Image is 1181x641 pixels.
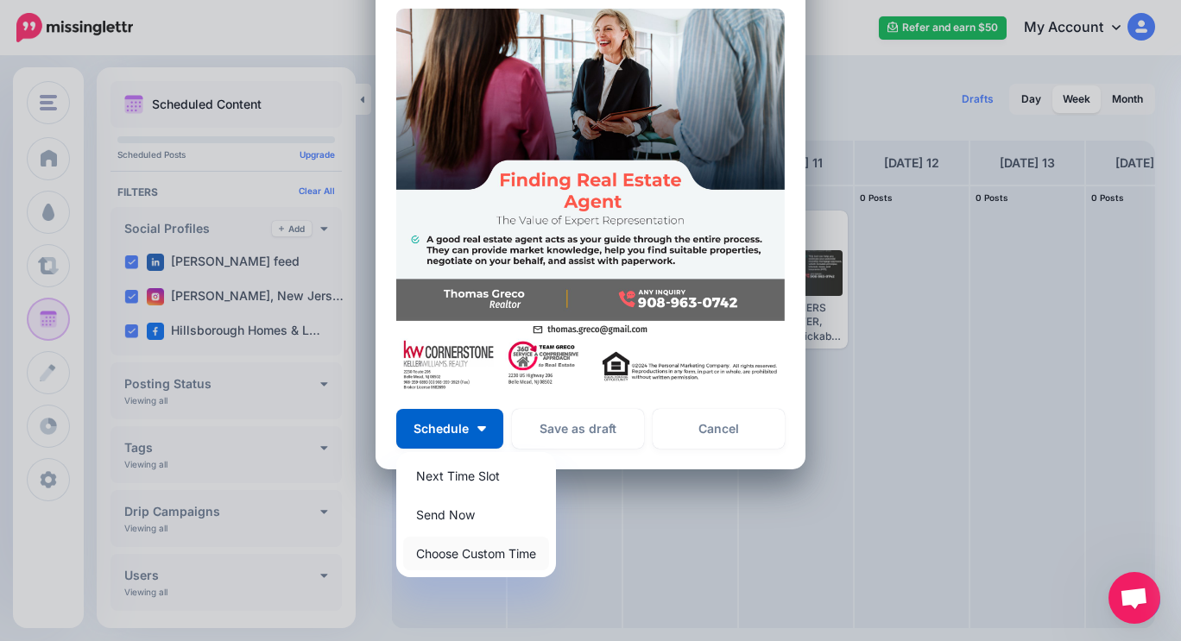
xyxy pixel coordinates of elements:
img: arrow-down-white.png [477,426,486,431]
a: Send Now [403,498,549,531]
div: Schedule [396,452,556,577]
span: Schedule [414,423,469,435]
a: Next Time Slot [403,459,549,493]
img: OVR4UNKD5KID8LYVL8PKMUNILMF5661X.jpg [396,9,785,397]
button: Save as draft [512,409,644,449]
a: Cancel [653,409,785,449]
button: Schedule [396,409,503,449]
a: Choose Custom Time [403,537,549,570]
